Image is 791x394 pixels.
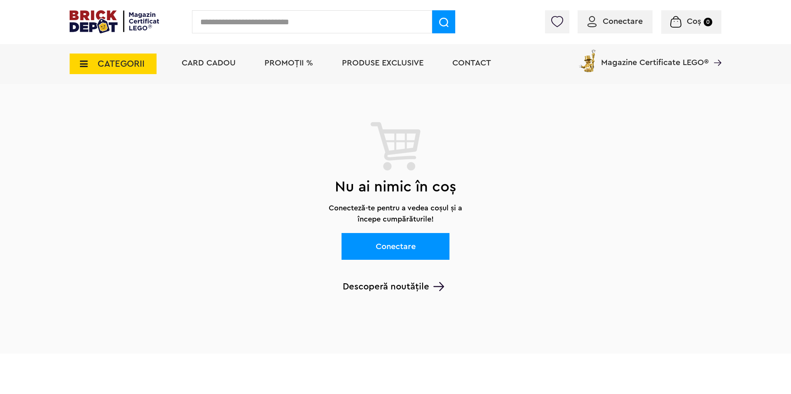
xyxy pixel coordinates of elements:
a: Produse exclusive [342,59,424,67]
img: Arrow%20-%20Down.svg [433,282,444,291]
span: Magazine Certificate LEGO® [601,48,709,67]
p: Conecteză-te pentru a vedea coșul și a începe cumpărăturile! [321,203,470,225]
span: CATEGORII [98,59,145,68]
a: Magazine Certificate LEGO® [709,48,721,56]
span: Coș [687,17,701,26]
h2: Nu ai nimic în coș [70,171,721,203]
a: Conectare [342,233,449,260]
span: Conectare [603,17,643,26]
a: Contact [452,59,491,67]
small: 0 [704,18,712,26]
a: Card Cadou [182,59,236,67]
a: PROMOȚII % [264,59,313,67]
a: Descoperă noutățile [70,281,717,292]
a: Conectare [587,17,643,26]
